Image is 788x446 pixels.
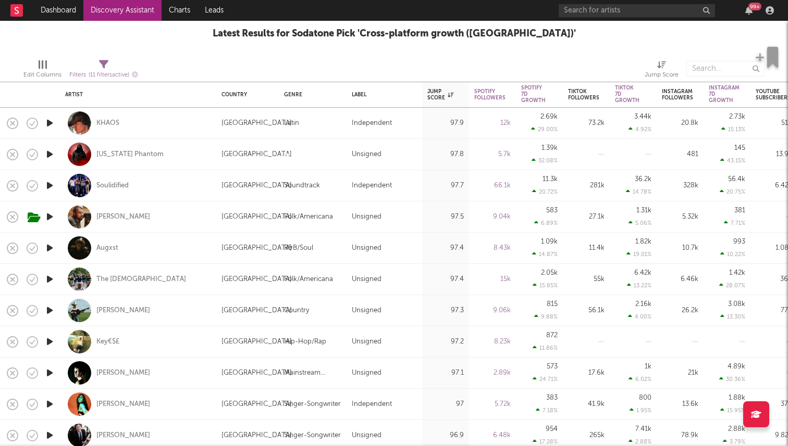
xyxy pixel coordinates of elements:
div: 6.02 % [629,376,651,383]
div: 1.42k [729,270,745,276]
div: 97.8 [427,148,464,161]
div: 55k [568,273,605,286]
div: 56.4k [728,176,745,183]
div: R&B/Soul [284,242,313,254]
div: Edit Columns [23,56,61,86]
div: 4.00 % [628,313,651,320]
div: [GEOGRAPHIC_DATA] [221,117,292,130]
div: 36.2k [635,176,651,183]
div: 1.31k [636,207,651,214]
div: 2.89k [474,367,511,379]
div: 5.32k [662,211,698,223]
div: 11.86 % [533,345,558,351]
div: Spotify 7D Growth [521,85,546,104]
div: 97.3 [427,304,464,317]
div: Mainstream Electronic [284,367,341,379]
div: Unsigned [352,336,381,348]
div: [GEOGRAPHIC_DATA] [221,304,292,317]
div: 381 [734,207,745,214]
div: 15.13 % [721,126,745,133]
div: 3.08k [728,301,745,308]
a: Key€$£ [96,337,120,347]
div: 5.06 % [629,220,651,226]
div: 12k [474,117,511,130]
div: [PERSON_NAME] [96,400,150,409]
div: Unsigned [352,211,381,223]
div: 6.42k [634,270,651,276]
div: Country [284,304,309,317]
div: Independent [352,180,392,192]
div: 20.8k [662,117,698,130]
div: Jump Score [427,88,453,101]
div: Edit Columns [23,69,61,81]
div: 19.01 % [626,251,651,258]
div: Independent [352,117,392,130]
div: 9.06k [474,304,511,317]
div: 2.88k [728,426,745,432]
div: 17.28 % [533,438,558,445]
div: 41.9k [568,398,605,411]
div: Independent [352,398,392,411]
span: ( 11 filters active) [89,72,129,78]
div: Soundtrack [284,180,320,192]
div: 5.7k [474,148,511,161]
div: Soulidified [96,181,129,190]
div: 14.87 % [532,251,558,258]
div: 3.79 % [723,438,745,445]
div: Folk/Americana [284,211,333,223]
div: 1.95 % [630,407,651,414]
div: 97.4 [427,242,464,254]
div: [GEOGRAPHIC_DATA] [221,273,292,286]
div: Jump Score [645,56,679,86]
div: 20.72 % [532,188,558,195]
div: 97 [427,398,464,411]
div: 17.6k [568,367,605,379]
a: [PERSON_NAME] [96,212,150,222]
div: 13.30 % [720,313,745,320]
div: 13.22 % [627,282,651,289]
div: Tiktok 7D Growth [615,85,639,104]
div: 1.88k [729,394,745,401]
div: 21k [662,367,698,379]
div: 10.22 % [720,251,745,258]
div: Latest Results for Sodatone Pick ' Cross-platform growth ([GEOGRAPHIC_DATA]) ' [213,28,576,40]
div: [PERSON_NAME] [96,368,150,378]
div: 97.5 [427,211,464,223]
div: 15.95 % [720,407,745,414]
div: 27.1k [568,211,605,223]
div: 97.1 [427,367,464,379]
div: [GEOGRAPHIC_DATA] [221,242,292,254]
div: 2.05k [541,270,558,276]
a: Augxst [96,244,118,253]
div: 30.36 % [719,376,745,383]
div: Artist [65,92,206,98]
div: 6.48k [474,429,511,442]
div: [GEOGRAPHIC_DATA] [221,429,292,442]
div: 281k [568,180,605,192]
div: 97.2 [427,336,464,348]
div: 3.44k [634,113,651,120]
div: [GEOGRAPHIC_DATA] [221,211,292,223]
div: 6.89 % [534,220,558,226]
a: [PERSON_NAME] [96,306,150,315]
div: [US_STATE] Phantom [96,150,164,159]
div: 583 [546,207,558,214]
button: 99+ [745,6,753,15]
div: 97.4 [427,273,464,286]
div: 1k [645,363,651,370]
div: 7.71 % [724,220,745,226]
div: [PERSON_NAME] [96,431,150,440]
div: 4.89k [728,363,745,370]
div: 145 [734,145,745,151]
div: [GEOGRAPHIC_DATA] [221,398,292,411]
div: Instagram Followers [662,88,693,101]
div: Instagram 7D Growth [709,85,740,104]
div: 56.1k [568,304,605,317]
input: Search... [686,61,765,77]
div: Singer-Songwriter [284,398,341,411]
div: 2.73k [729,113,745,120]
a: KHAOS [96,119,119,128]
div: Unsigned [352,367,381,379]
div: 8.43k [474,242,511,254]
